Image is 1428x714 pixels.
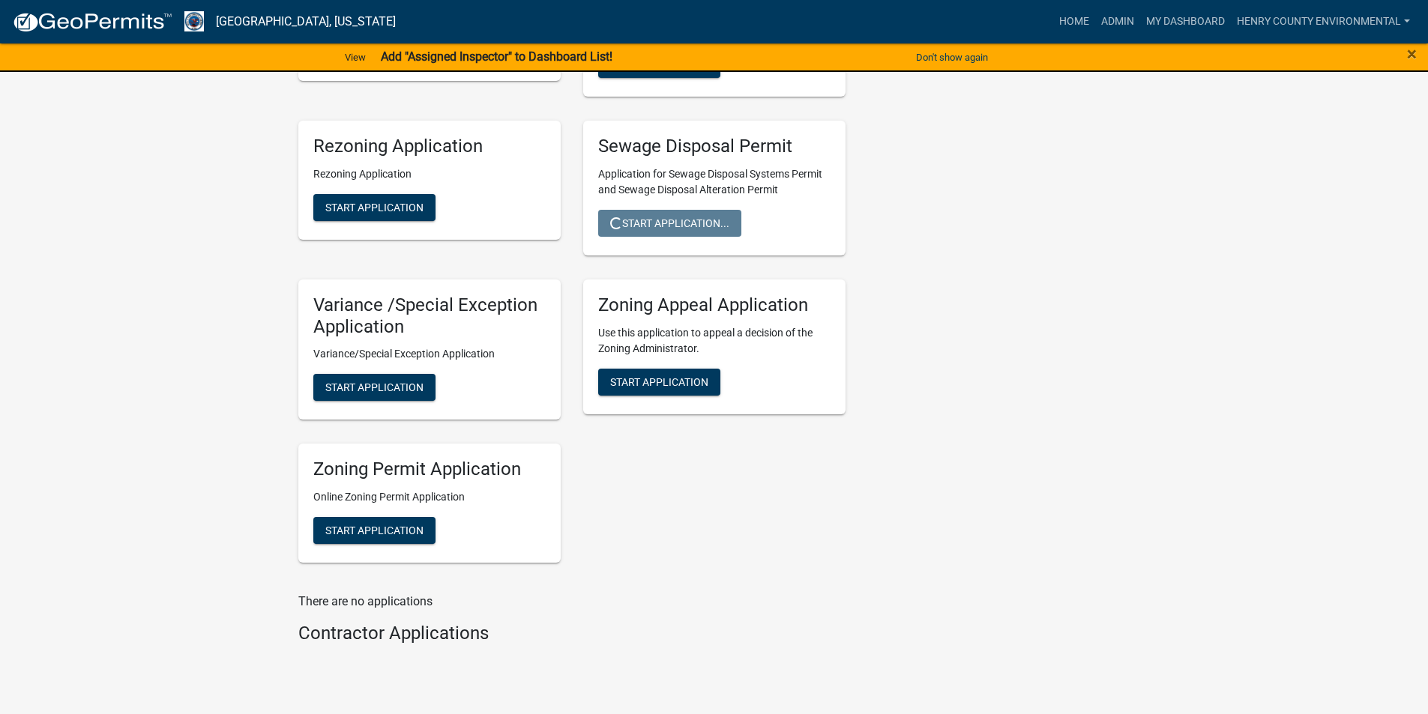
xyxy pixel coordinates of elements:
[313,294,546,338] h5: Variance /Special Exception Application
[313,517,436,544] button: Start Application
[910,45,994,70] button: Don't show again
[610,375,708,387] span: Start Application
[325,201,424,213] span: Start Application
[313,346,546,362] p: Variance/Special Exception Application
[298,623,846,644] h4: Contractor Applications
[1407,43,1417,64] span: ×
[1053,7,1095,36] a: Home
[1140,7,1231,36] a: My Dashboard
[298,593,846,611] p: There are no applications
[598,210,741,237] button: Start Application...
[313,459,546,480] h5: Zoning Permit Application
[1095,7,1140,36] a: Admin
[610,217,729,229] span: Start Application...
[313,194,436,221] button: Start Application
[298,623,846,650] wm-workflow-list-section: Contractor Applications
[313,166,546,182] p: Rezoning Application
[313,136,546,157] h5: Rezoning Application
[325,524,424,536] span: Start Application
[313,489,546,505] p: Online Zoning Permit Application
[598,166,831,198] p: Application for Sewage Disposal Systems Permit and Sewage Disposal Alteration Permit
[1231,7,1416,36] a: Henry County Environmental
[598,136,831,157] h5: Sewage Disposal Permit
[381,49,612,64] strong: Add "Assigned Inspector" to Dashboard List!
[216,9,396,34] a: [GEOGRAPHIC_DATA], [US_STATE]
[313,374,436,401] button: Start Application
[325,381,424,393] span: Start Application
[1407,45,1417,63] button: Close
[598,325,831,357] p: Use this application to appeal a decision of the Zoning Administrator.
[598,294,831,316] h5: Zoning Appeal Application
[598,369,720,396] button: Start Application
[184,11,204,31] img: Henry County, Iowa
[339,45,372,70] a: View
